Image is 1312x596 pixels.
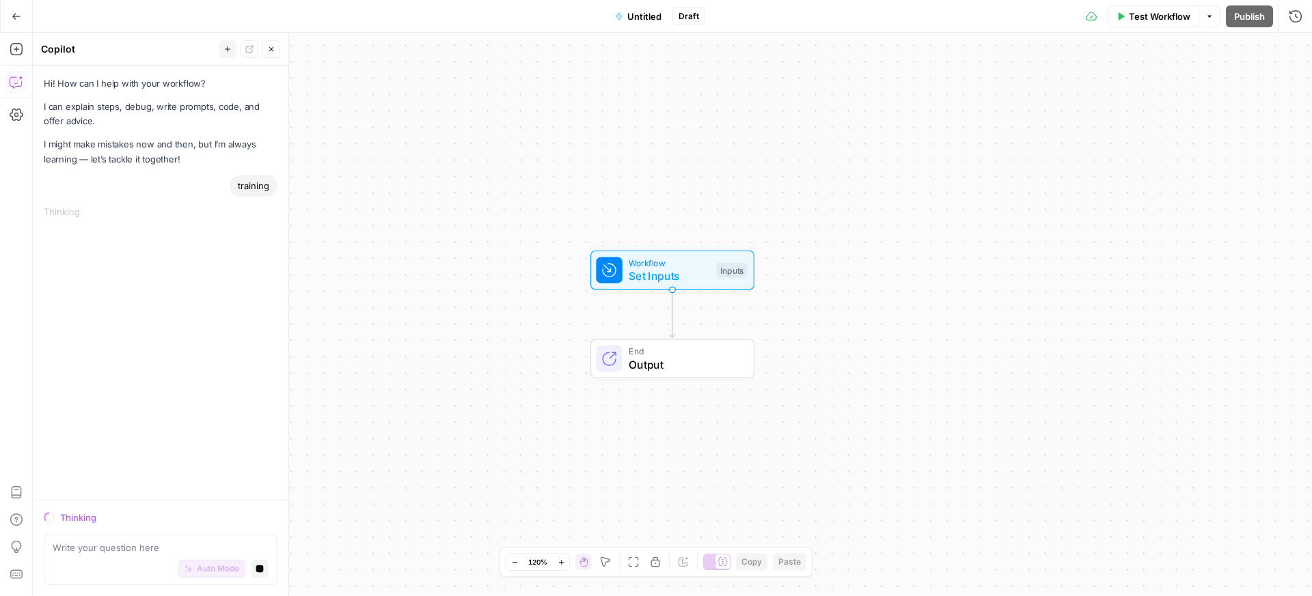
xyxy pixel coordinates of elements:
[629,256,710,269] span: Workflow
[80,205,88,218] div: ...
[1108,5,1199,27] button: Test Workflow
[197,563,239,575] span: Auto Mode
[545,251,799,290] div: WorkflowSet InputsInputs
[778,556,801,568] span: Paste
[607,5,670,27] button: Untitled
[629,345,740,358] span: End
[670,290,674,338] g: Edge from start to end
[230,175,277,197] div: training
[545,339,799,379] div: EndOutput
[679,10,699,23] span: Draft
[717,263,747,278] div: Inputs
[41,42,215,56] div: Copilot
[627,10,661,23] span: Untitled
[629,356,740,373] span: Output
[44,100,277,128] p: I can explain steps, debug, write prompts, code, and offer advice.
[629,268,710,284] span: Set Inputs
[44,137,277,166] p: I might make mistakes now and then, but I’m always learning — let’s tackle it together!
[736,553,767,571] button: Copy
[1129,10,1190,23] span: Test Workflow
[1226,5,1273,27] button: Publish
[528,556,547,567] span: 120%
[44,205,277,218] div: Thinking
[773,553,806,571] button: Paste
[178,560,245,578] button: Auto Mode
[1234,10,1265,23] span: Publish
[44,76,277,91] p: Hi! How can I help with your workflow?
[741,556,762,568] span: Copy
[60,511,277,524] div: Thinking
